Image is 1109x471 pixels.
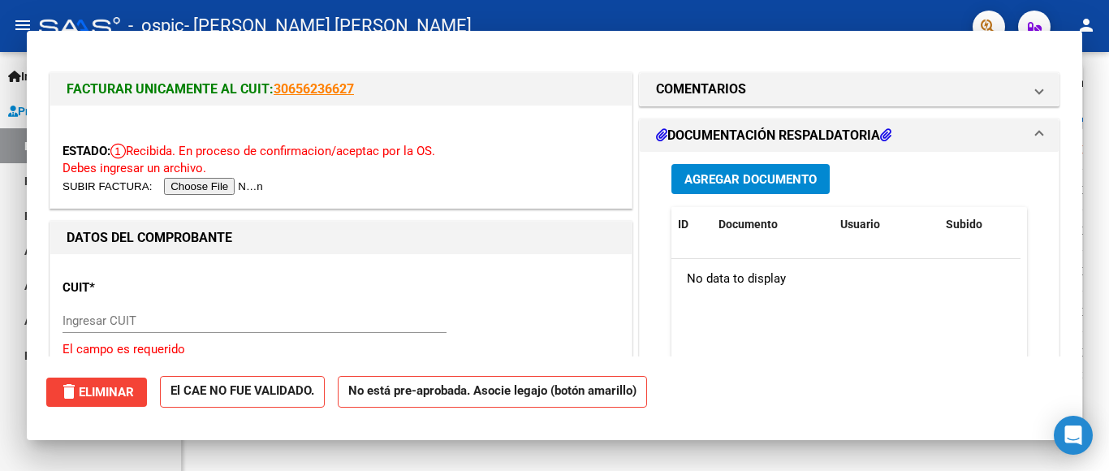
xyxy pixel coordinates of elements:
[671,164,830,194] button: Agregar Documento
[59,382,79,401] mat-icon: delete
[939,207,1021,242] datatable-header-cell: Subido
[67,230,232,245] strong: DATOS DEL COMPROBANTE
[274,81,354,97] a: 30656236627
[160,376,325,408] strong: El CAE NO FUE VALIDADO.
[110,144,435,158] span: Recibida. En proceso de confirmacion/aceptac por la OS.
[8,67,50,85] span: Inicio
[640,73,1059,106] mat-expansion-panel-header: COMENTARIOS
[1077,15,1096,35] mat-icon: person
[656,126,891,145] h1: DOCUMENTACIÓN RESPALDATORIA
[63,144,110,158] span: ESTADO:
[338,376,647,408] strong: No está pre-aprobada. Asocie legajo (botón amarillo)
[63,340,619,359] p: El campo es requerido
[184,8,472,44] span: - [PERSON_NAME] [PERSON_NAME]
[671,259,1021,300] div: No data to display
[1054,416,1093,455] div: Open Intercom Messenger
[63,159,619,178] p: Debes ingresar un archivo.
[840,218,880,231] span: Usuario
[671,207,712,242] datatable-header-cell: ID
[128,8,184,44] span: - ospic
[946,218,982,231] span: Subido
[712,207,834,242] datatable-header-cell: Documento
[13,15,32,35] mat-icon: menu
[834,207,939,242] datatable-header-cell: Usuario
[46,378,147,407] button: Eliminar
[59,385,134,400] span: Eliminar
[67,81,274,97] span: FACTURAR UNICAMENTE AL CUIT:
[8,102,156,120] span: Prestadores / Proveedores
[718,218,778,231] span: Documento
[640,119,1059,152] mat-expansion-panel-header: DOCUMENTACIÓN RESPALDATORIA
[678,218,688,231] span: ID
[684,172,817,187] span: Agregar Documento
[63,279,230,297] p: CUIT
[656,80,746,99] h1: COMENTARIOS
